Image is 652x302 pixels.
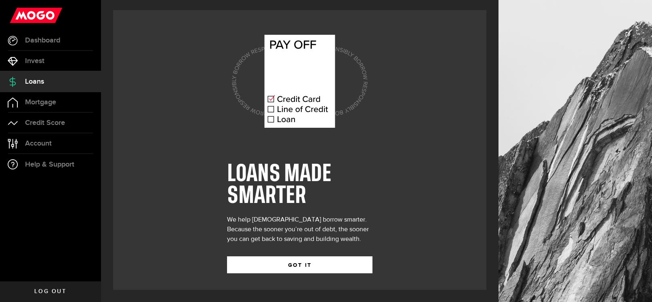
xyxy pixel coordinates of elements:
[34,289,66,294] span: Log out
[25,78,44,85] span: Loans
[25,57,44,65] span: Invest
[25,161,74,168] span: Help & Support
[227,215,372,244] div: We help [DEMOGRAPHIC_DATA] borrow smarter. Because the sooner you’re out of debt, the sooner you ...
[227,163,372,207] h1: LOANS MADE SMARTER
[25,37,60,44] span: Dashboard
[25,119,65,127] span: Credit Score
[25,140,52,147] span: Account
[227,256,372,273] button: GOT IT
[25,99,56,106] span: Mortgage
